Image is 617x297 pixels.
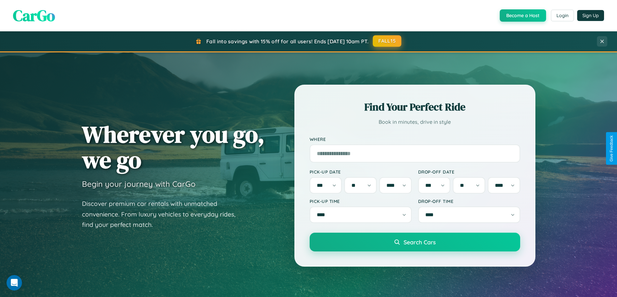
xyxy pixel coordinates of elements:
button: Become a Host [500,9,546,22]
button: Login [551,10,574,21]
span: Search Cars [404,239,436,246]
label: Drop-off Date [418,169,520,175]
label: Where [310,136,520,142]
h1: Wherever you go, we go [82,122,265,173]
button: FALL15 [373,35,401,47]
button: Search Cars [310,233,520,251]
label: Pick-up Time [310,198,412,204]
h2: Find Your Perfect Ride [310,100,520,114]
p: Discover premium car rentals with unmatched convenience. From luxury vehicles to everyday rides, ... [82,198,244,230]
span: Fall into savings with 15% off for all users! Ends [DATE] 10am PT. [206,38,369,45]
label: Drop-off Time [418,198,520,204]
div: Give Feedback [609,135,614,162]
label: Pick-up Date [310,169,412,175]
span: CarGo [13,5,55,26]
p: Book in minutes, drive in style [310,117,520,127]
h3: Begin your journey with CarGo [82,179,196,189]
button: Sign Up [577,10,604,21]
iframe: Intercom live chat [6,275,22,291]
